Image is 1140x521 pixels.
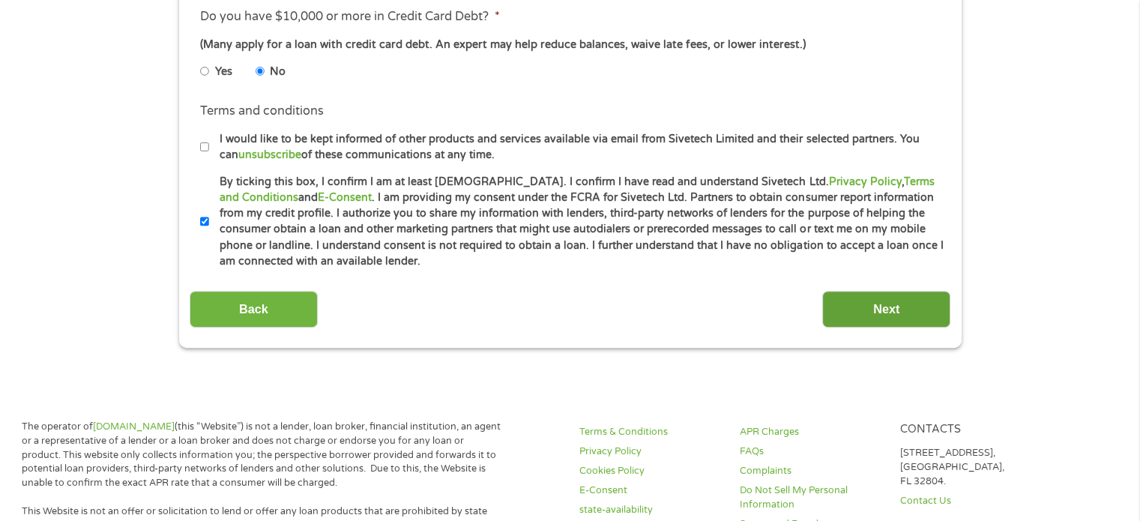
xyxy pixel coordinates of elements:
[579,445,722,459] a: Privacy Policy
[579,484,722,498] a: E-Consent
[899,423,1042,437] h4: Contacts
[200,37,939,53] div: (Many apply for a loan with credit card debt. An expert may help reduce balances, waive late fees...
[215,64,232,80] label: Yes
[200,9,499,25] label: Do you have $10,000 or more in Credit Card Debt?
[93,421,175,433] a: [DOMAIN_NAME]
[740,445,882,459] a: FAQs
[220,175,934,204] a: Terms and Conditions
[579,425,722,439] a: Terms & Conditions
[318,191,372,204] a: E-Consent
[740,484,882,512] a: Do Not Sell My Personal Information
[899,446,1042,489] p: [STREET_ADDRESS], [GEOGRAPHIC_DATA], FL 32804.
[238,148,301,161] a: unsubscribe
[22,420,503,490] p: The operator of (this “Website”) is not a lender, loan broker, financial institution, an agent or...
[828,175,901,188] a: Privacy Policy
[209,174,944,270] label: By ticking this box, I confirm I am at least [DEMOGRAPHIC_DATA]. I confirm I have read and unders...
[899,494,1042,508] a: Contact Us
[740,425,882,439] a: APR Charges
[822,291,950,328] input: Next
[579,464,722,478] a: Cookies Policy
[579,503,722,517] a: state-availability
[200,103,324,119] label: Terms and conditions
[740,464,882,478] a: Complaints
[209,131,944,163] label: I would like to be kept informed of other products and services available via email from Sivetech...
[190,291,318,328] input: Back
[270,64,286,80] label: No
